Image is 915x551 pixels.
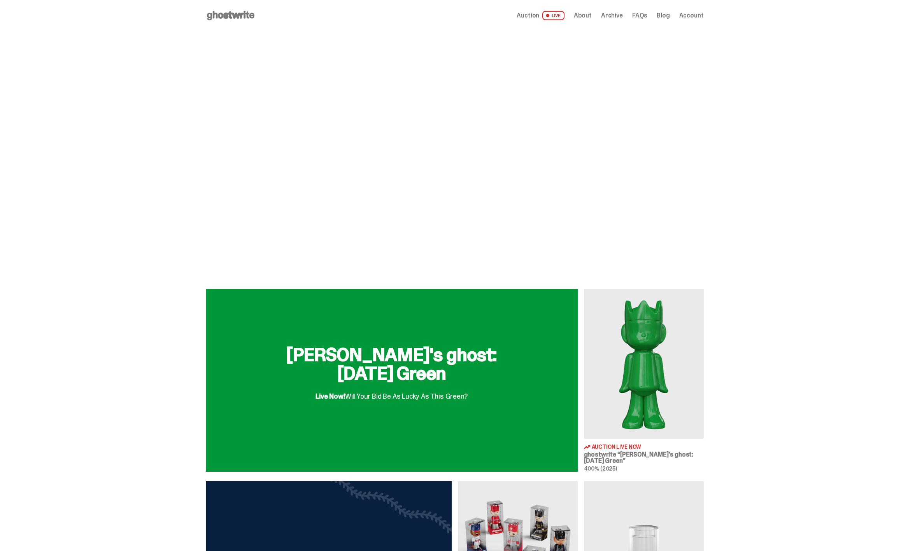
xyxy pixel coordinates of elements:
h2: [PERSON_NAME]'s ghost: [DATE] Green [267,345,516,383]
a: FAQs [632,12,647,19]
a: Blog [657,12,670,19]
div: Will Your Bid Be As Lucky As This Green? [316,386,467,400]
a: About [574,12,592,19]
a: Archive [601,12,623,19]
h3: ghostwrite “[PERSON_NAME]'s ghost: [DATE] Green” [584,452,704,464]
span: Auction Live Now [592,444,642,450]
a: Auction LIVE [517,11,564,20]
span: Auction [517,12,539,19]
img: Schrödinger's ghost: Sunday Green [584,289,704,439]
a: Account [679,12,704,19]
span: LIVE [542,11,564,20]
span: 400% (2025) [584,465,617,472]
a: Schrödinger's ghost: Sunday Green Auction Live Now [584,289,704,472]
span: Live Now! [316,392,345,401]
